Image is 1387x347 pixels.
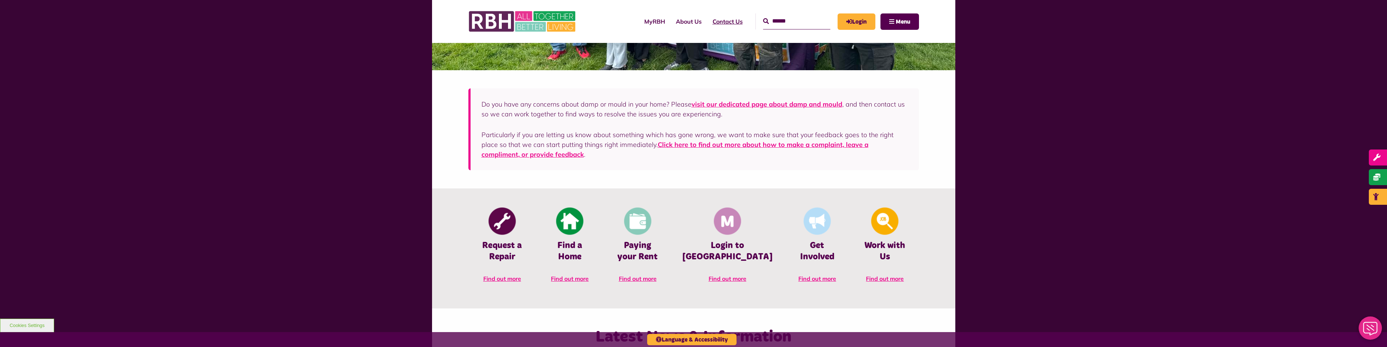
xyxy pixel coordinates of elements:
[556,208,584,235] img: Find A Home
[647,334,737,345] button: Language & Accessibility
[547,240,593,263] h4: Find a Home
[614,240,660,263] h4: Paying your Rent
[862,240,908,263] h4: Work with Us
[479,240,525,263] h4: Request a Repair
[709,275,746,282] span: Find out more
[481,140,868,159] a: Click here to find out more about how to make a complaint, leave a compliment, or provide feedback
[481,130,908,159] p: Particularly if you are letting us know about something which has gone wrong, we want to make sur...
[624,208,651,235] img: Pay Rent
[851,207,919,290] a: Looking For A Job Work with Us Find out more
[714,208,741,235] img: Membership And Mutuality
[639,12,670,31] a: MyRBH
[838,13,875,30] a: MyRBH
[1354,314,1387,347] iframe: Netcall Web Assistant for live chat
[682,240,773,263] h4: Login to [GEOGRAPHIC_DATA]
[468,7,577,36] img: RBH
[619,275,657,282] span: Find out more
[551,275,589,282] span: Find out more
[803,208,831,235] img: Get Involved
[536,207,604,290] a: Find A Home Find a Home Find out more
[692,100,842,108] a: visit our dedicated page about damp and mould
[481,99,908,119] p: Do you have any concerns about damp or mould in your home? Please , and then contact us so we can...
[670,12,707,31] a: About Us
[866,275,904,282] span: Find out more
[707,12,748,31] a: Contact Us
[604,207,671,290] a: Pay Rent Paying your Rent Find out more
[871,208,899,235] img: Looking For A Job
[483,275,521,282] span: Find out more
[488,208,516,235] img: Report Repair
[468,207,536,290] a: Report Repair Request a Repair Find out more
[880,13,919,30] button: Navigation
[798,275,836,282] span: Find out more
[672,207,783,290] a: Membership And Mutuality Login to [GEOGRAPHIC_DATA] Find out more
[783,207,851,290] a: Get Involved Get Involved Find out more
[794,240,840,263] h4: Get Involved
[896,19,910,25] span: Menu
